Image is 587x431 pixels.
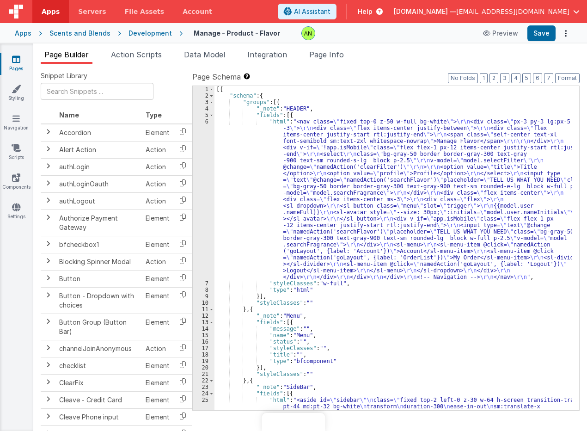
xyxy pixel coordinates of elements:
[142,391,173,408] td: Element
[500,73,509,83] button: 3
[489,73,498,83] button: 2
[394,7,456,16] span: [DOMAIN_NAME] —
[193,287,214,293] div: 8
[44,50,89,59] span: Page Builder
[184,50,225,59] span: Data Model
[142,236,173,253] td: Element
[59,111,79,119] span: Name
[192,71,241,82] span: Page Schema
[522,73,531,83] button: 5
[128,29,172,38] div: Development
[55,175,142,192] td: authLoginOauth
[55,192,142,209] td: authLogout
[142,357,173,374] td: Element
[55,270,142,287] td: Button
[55,141,142,158] td: Alert Action
[55,253,142,270] td: Blocking Spinner Modal
[193,390,214,397] div: 24
[193,280,214,287] div: 7
[193,371,214,377] div: 21
[41,83,153,100] input: Search Snippets ...
[55,209,142,236] td: Authorize Payment Gateway
[49,29,110,38] div: Scents and Blends
[193,326,214,332] div: 14
[193,105,214,112] div: 4
[193,118,214,280] div: 6
[142,374,173,391] td: Element
[193,364,214,371] div: 20
[193,332,214,339] div: 15
[55,287,142,314] td: Button - Dropdown with choices
[142,175,173,192] td: Action
[142,192,173,209] td: Action
[193,345,214,351] div: 17
[146,111,162,119] span: Type
[193,358,214,364] div: 19
[193,351,214,358] div: 18
[41,71,87,80] span: Snippet Library
[533,73,542,83] button: 6
[544,73,553,83] button: 7
[55,340,142,357] td: channelJoinAnonymous
[193,384,214,390] div: 23
[193,300,214,306] div: 10
[193,112,214,118] div: 5
[125,7,165,16] span: File Assets
[55,408,142,425] td: Cleave Phone input
[55,314,142,340] td: Button Group (Button Bar)
[142,209,173,236] td: Element
[42,7,60,16] span: Apps
[302,27,315,40] img: 1ed2b4006576416bae4b007ab5b07290
[55,158,142,175] td: authLogin
[55,124,142,142] td: Accordion
[394,7,580,16] button: [DOMAIN_NAME] — [EMAIL_ADDRESS][DOMAIN_NAME]
[555,73,580,83] button: Format
[142,158,173,175] td: Action
[55,357,142,374] td: checklist
[193,306,214,313] div: 11
[78,7,106,16] span: Servers
[309,50,344,59] span: Page Info
[247,50,287,59] span: Integration
[511,73,520,83] button: 4
[358,7,373,16] span: Help
[278,4,336,19] button: AI Assistant
[142,314,173,340] td: Element
[194,30,280,37] h4: Manage - Product - Flavor
[193,86,214,92] div: 1
[142,270,173,287] td: Element
[559,27,572,40] button: Options
[456,7,569,16] span: [EMAIL_ADDRESS][DOMAIN_NAME]
[55,374,142,391] td: ClearFix
[142,340,173,357] td: Action
[527,25,556,41] button: Save
[193,339,214,345] div: 16
[294,7,330,16] span: AI Assistant
[193,313,214,319] div: 12
[193,99,214,105] div: 3
[111,50,162,59] span: Action Scripts
[142,124,173,142] td: Element
[142,253,173,270] td: Action
[193,293,214,300] div: 9
[480,73,488,83] button: 1
[448,73,478,83] button: No Folds
[55,236,142,253] td: bfcheckbox1
[15,29,31,38] div: Apps
[142,287,173,314] td: Element
[477,26,524,41] button: Preview
[193,377,214,384] div: 22
[142,408,173,425] td: Element
[193,92,214,99] div: 2
[193,319,214,326] div: 13
[142,141,173,158] td: Action
[55,391,142,408] td: Cleave - Credit Card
